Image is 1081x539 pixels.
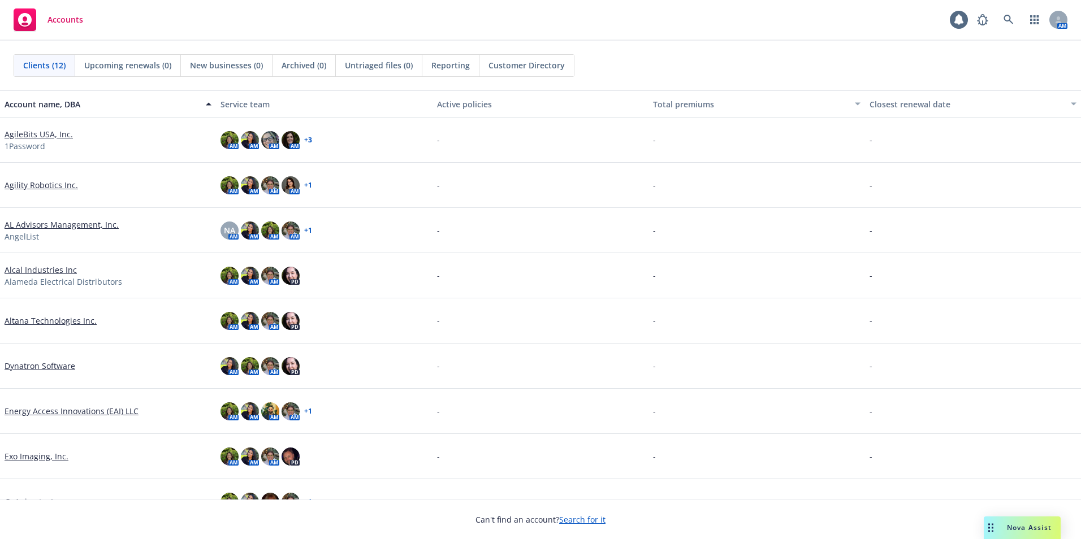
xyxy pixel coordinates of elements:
a: + 3 [304,137,312,144]
button: Total premiums [648,90,864,118]
span: Alameda Electrical Distributors [5,276,122,288]
span: - [437,495,440,507]
span: Accounts [47,15,83,24]
img: photo [241,493,259,511]
img: photo [220,312,239,330]
a: + 1 [304,227,312,234]
span: - [437,315,440,327]
button: Service team [216,90,432,118]
img: photo [261,493,279,511]
a: Energy Access Innovations (EAI) LLC [5,405,139,417]
img: photo [220,402,239,420]
a: GoAnimate, Inc. [5,495,64,507]
a: Search for it [559,514,606,525]
div: Account name, DBA [5,98,199,110]
span: - [870,134,872,146]
img: photo [241,402,259,420]
a: Accounts [9,4,88,36]
span: - [437,360,440,372]
img: photo [282,402,300,420]
img: photo [220,357,239,375]
img: photo [241,221,259,240]
img: photo [241,357,259,375]
img: photo [220,131,239,149]
span: Clients (12) [23,59,66,71]
img: photo [282,357,300,375]
span: Upcoming renewals (0) [84,59,171,71]
span: - [653,134,656,146]
img: photo [261,357,279,375]
a: Alcal Industries Inc [5,264,77,276]
button: Active policies [433,90,648,118]
span: - [437,450,440,462]
img: photo [241,447,259,466]
img: photo [282,493,300,511]
button: Closest renewal date [865,90,1081,118]
span: - [870,405,872,417]
a: Dynatron Software [5,360,75,372]
a: Exo Imaging, Inc. [5,450,68,462]
span: Archived (0) [282,59,326,71]
span: 1Password [5,140,45,152]
span: - [653,269,656,281]
span: - [653,495,656,507]
img: photo [241,267,259,285]
span: - [870,179,872,191]
span: Customer Directory [488,59,565,71]
span: - [653,224,656,236]
span: Nova Assist [1007,523,1052,532]
img: photo [241,176,259,194]
span: Untriaged files (0) [345,59,413,71]
div: Drag to move [984,516,998,539]
span: - [870,495,872,507]
span: - [870,315,872,327]
span: NA [224,224,235,236]
img: photo [261,312,279,330]
span: - [653,360,656,372]
img: photo [282,267,300,285]
img: photo [261,447,279,466]
img: photo [241,312,259,330]
img: photo [282,176,300,194]
span: - [437,269,440,281]
span: - [653,405,656,417]
a: Agility Robotics Inc. [5,179,78,191]
span: - [870,269,872,281]
img: photo [282,221,300,240]
a: + 1 [304,498,312,505]
img: photo [261,221,279,240]
a: Report a Bug [971,8,994,31]
img: photo [241,131,259,149]
span: - [870,224,872,236]
img: photo [282,131,300,149]
span: AngelList [5,231,39,242]
span: New businesses (0) [190,59,263,71]
a: Altana Technologies Inc. [5,315,97,327]
span: - [870,450,872,462]
a: AL Advisors Management, Inc. [5,219,119,231]
span: - [870,360,872,372]
a: + 1 [304,408,312,415]
img: photo [220,267,239,285]
a: + 1 [304,182,312,189]
button: Nova Assist [984,516,1061,539]
img: photo [282,312,300,330]
div: Active policies [437,98,644,110]
img: photo [261,131,279,149]
span: - [437,224,440,236]
img: photo [220,176,239,194]
img: photo [261,267,279,285]
a: AgileBits USA, Inc. [5,128,73,140]
div: Closest renewal date [870,98,1064,110]
img: photo [220,493,239,511]
img: photo [261,402,279,420]
a: Search [997,8,1020,31]
span: - [653,179,656,191]
span: - [653,450,656,462]
div: Service team [220,98,427,110]
img: photo [261,176,279,194]
a: Switch app [1023,8,1046,31]
img: photo [220,447,239,466]
span: Can't find an account? [475,514,606,525]
div: Total premiums [653,98,847,110]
